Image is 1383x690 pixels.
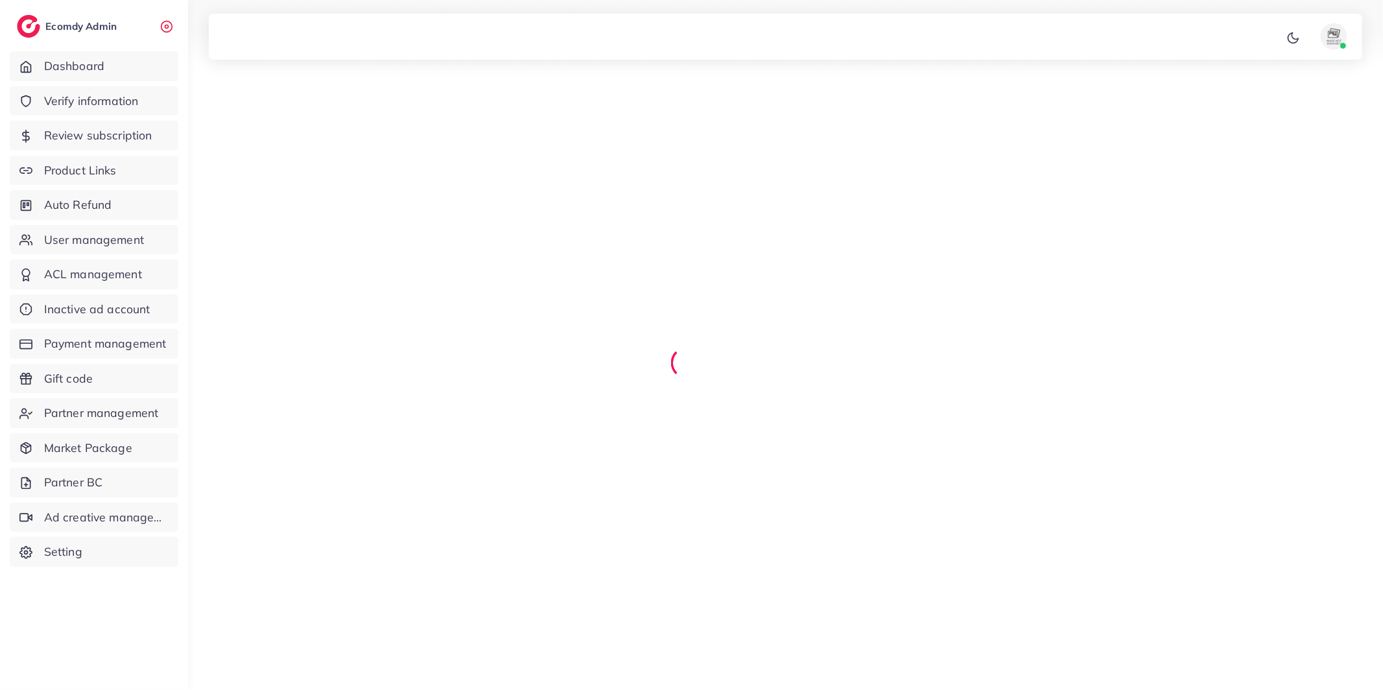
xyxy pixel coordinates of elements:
[44,162,117,179] span: Product Links
[10,294,178,324] a: Inactive ad account
[1321,23,1347,49] img: avatar
[10,364,178,394] a: Gift code
[10,259,178,289] a: ACL management
[44,335,167,352] span: Payment management
[10,503,178,532] a: Ad creative management
[10,468,178,497] a: Partner BC
[44,405,159,422] span: Partner management
[45,20,120,32] h2: Ecomdy Admin
[44,509,169,526] span: Ad creative management
[44,474,103,491] span: Partner BC
[44,232,144,248] span: User management
[44,266,142,283] span: ACL management
[10,190,178,220] a: Auto Refund
[10,86,178,116] a: Verify information
[44,301,150,318] span: Inactive ad account
[17,15,40,38] img: logo
[44,127,152,144] span: Review subscription
[10,225,178,255] a: User management
[10,329,178,359] a: Payment management
[10,537,178,567] a: Setting
[44,196,112,213] span: Auto Refund
[10,51,178,81] a: Dashboard
[44,440,132,457] span: Market Package
[10,121,178,150] a: Review subscription
[44,93,139,110] span: Verify information
[10,433,178,463] a: Market Package
[44,370,93,387] span: Gift code
[17,15,120,38] a: logoEcomdy Admin
[10,156,178,185] a: Product Links
[10,398,178,428] a: Partner management
[44,543,82,560] span: Setting
[44,58,104,75] span: Dashboard
[1305,23,1352,49] a: avatar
